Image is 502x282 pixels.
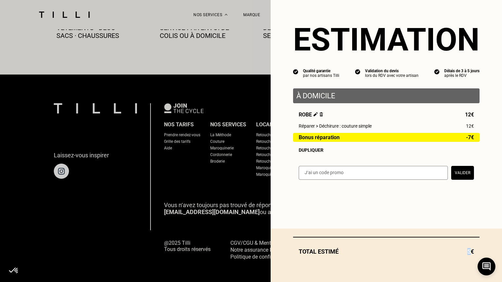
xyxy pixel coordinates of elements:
[355,69,360,75] img: icon list info
[466,135,474,140] span: -7€
[365,73,418,78] div: lors du RDV avec votre artisan
[319,112,323,116] img: Supprimer
[451,166,474,180] button: Valider
[296,92,476,100] p: À domicile
[299,123,372,129] span: Réparer > Déchirure : couture simple
[299,166,448,180] input: J‘ai un code promo
[293,69,298,75] img: icon list info
[365,69,418,73] div: Validation du devis
[465,111,474,118] span: 12€
[444,73,480,78] div: après le RDV
[466,123,474,129] span: 12€
[299,135,340,140] span: Bonus réparation
[444,69,480,73] div: Délais de 3 à 5 jours
[299,111,323,118] span: Robe
[467,248,474,255] span: 5€
[293,248,480,255] div: Total estimé
[434,69,440,75] img: icon list info
[299,147,474,153] div: Dupliquer
[303,69,339,73] div: Qualité garantie
[303,73,339,78] div: par nos artisans Tilli
[314,112,318,116] img: Éditer
[293,21,480,58] section: Estimation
